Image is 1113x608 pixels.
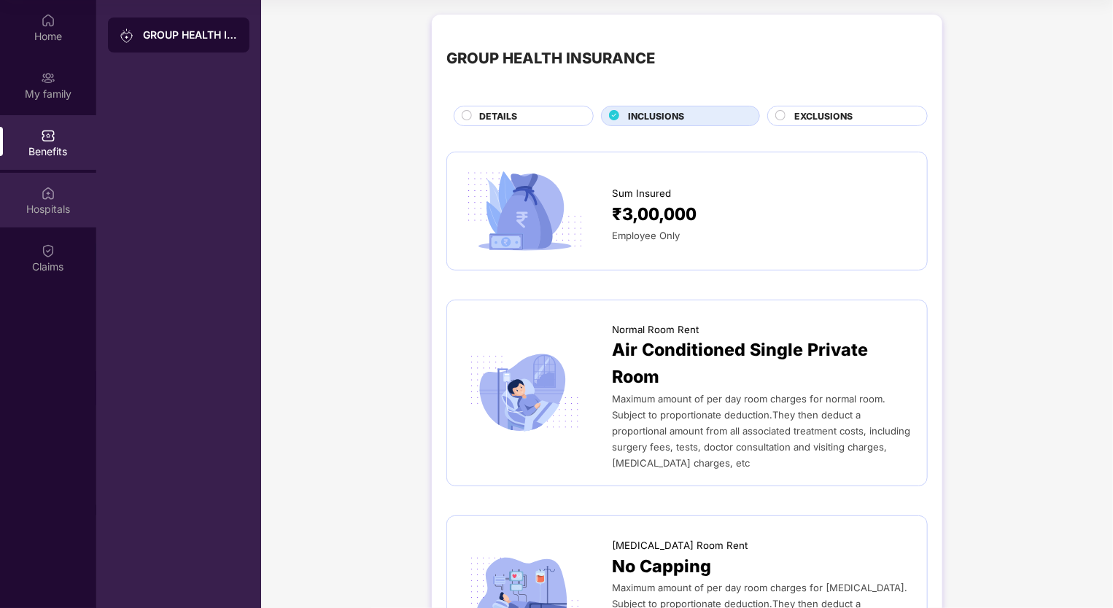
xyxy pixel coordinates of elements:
[462,167,588,254] img: icon
[41,243,55,258] img: svg+xml;base64,PHN2ZyBpZD0iQ2xhaW0iIHhtbG5zPSJodHRwOi8vd3d3LnczLm9yZy8yMDAwL3N2ZyIgd2lkdGg9IjIwIi...
[612,201,697,228] span: ₹3,00,000
[143,28,238,42] div: GROUP HEALTH INSURANCE
[612,186,671,201] span: Sum Insured
[41,186,55,200] img: svg+xml;base64,PHN2ZyBpZD0iSG9zcGl0YWxzIiB4bWxucz0iaHR0cDovL3d3dy53My5vcmcvMjAwMC9zdmciIHdpZHRoPS...
[41,128,55,143] img: svg+xml;base64,PHN2ZyBpZD0iQmVuZWZpdHMiIHhtbG5zPSJodHRwOi8vd3d3LnczLm9yZy8yMDAwL3N2ZyIgd2lkdGg9Ij...
[612,230,680,241] span: Employee Only
[41,71,55,85] img: svg+xml;base64,PHN2ZyB3aWR0aD0iMjAiIGhlaWdodD0iMjAiIHZpZXdCb3g9IjAgMCAyMCAyMCIgZmlsbD0ibm9uZSIgeG...
[612,553,711,580] span: No Capping
[479,109,517,123] span: DETAILS
[446,47,655,70] div: GROUP HEALTH INSURANCE
[612,322,699,338] span: Normal Room Rent
[794,109,853,123] span: EXCLUSIONS
[462,349,588,437] img: icon
[120,28,134,43] img: svg+xml;base64,PHN2ZyB3aWR0aD0iMjAiIGhlaWdodD0iMjAiIHZpZXdCb3g9IjAgMCAyMCAyMCIgZmlsbD0ibm9uZSIgeG...
[612,393,910,469] span: Maximum amount of per day room charges for normal room. Subject to proportionate deduction.They t...
[629,109,685,123] span: INCLUSIONS
[612,337,912,390] span: Air Conditioned Single Private Room
[41,13,55,28] img: svg+xml;base64,PHN2ZyBpZD0iSG9tZSIgeG1sbnM9Imh0dHA6Ly93d3cudzMub3JnLzIwMDAvc3ZnIiB3aWR0aD0iMjAiIG...
[612,538,748,553] span: [MEDICAL_DATA] Room Rent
